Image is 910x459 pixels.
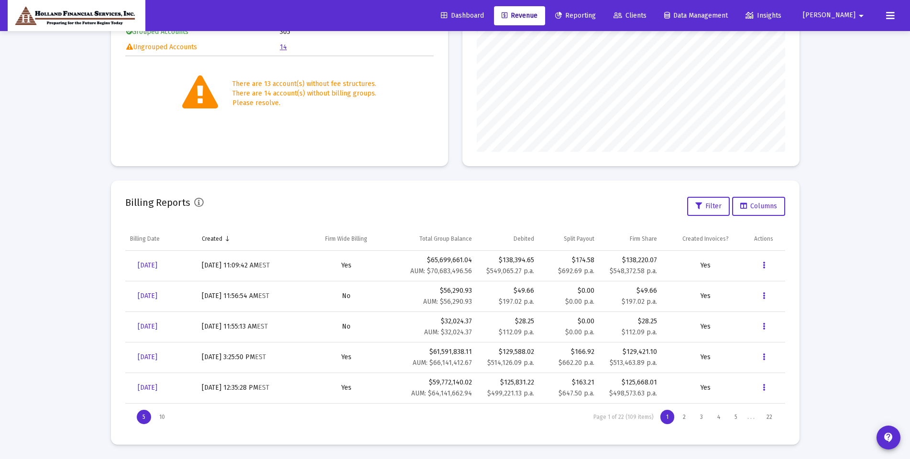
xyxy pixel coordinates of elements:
div: Firm Wide Billing [325,235,367,243]
div: Yes [308,352,384,362]
span: [DATE] [138,384,157,392]
div: $125,668.01 [604,378,657,387]
div: Yes [667,383,745,393]
a: [DATE] [130,317,165,336]
span: Reporting [555,11,596,20]
span: [DATE] [138,353,157,361]
div: $129,588.02 [482,347,534,357]
button: Filter [687,197,730,216]
button: [PERSON_NAME] [791,6,878,25]
div: Page 5 [729,410,743,424]
div: Display 10 items on page [153,410,171,424]
div: [DATE] 12:35:28 PM [202,383,299,393]
div: [DATE] 11:55:13 AM [202,322,299,331]
small: $112.09 p.a. [622,328,657,336]
small: AUM: $32,024.37 [424,328,472,336]
a: [DATE] [130,256,165,275]
td: Column Firm Wide Billing [304,227,389,250]
a: [DATE] [130,287,165,306]
td: Grouped Accounts [126,25,279,39]
mat-icon: contact_support [883,432,894,443]
mat-icon: arrow_drop_down [855,6,867,25]
span: [PERSON_NAME] [803,11,855,20]
td: 305 [280,25,433,39]
div: $49.66 [482,286,534,296]
div: $138,220.07 [604,256,657,265]
div: There are 14 account(s) without billing groups. [232,89,376,98]
small: $662.20 p.a. [559,359,594,367]
div: $138,394.65 [482,256,534,265]
div: Page 3 [694,410,709,424]
a: 14 [280,43,287,51]
div: $61,591,838.11 [394,347,472,368]
div: Please resolve. [232,98,376,108]
div: $65,699,661.04 [394,256,472,276]
div: $28.25 [482,317,534,326]
div: $0.00 [544,317,594,337]
div: $166.92 [544,347,594,368]
small: EST [255,353,266,361]
a: Clients [606,6,654,25]
div: $59,772,140.02 [394,378,472,398]
div: Page Navigation [125,404,785,430]
div: Total Group Balance [419,235,472,243]
div: Debited [514,235,534,243]
span: Insights [746,11,781,20]
div: $49.66 [604,286,657,296]
div: Page 1 of 22 (109 items) [593,414,654,421]
td: Column Debited [477,227,539,250]
small: $514,126.09 p.a. [487,359,534,367]
small: $0.00 p.a. [565,298,594,306]
a: Revenue [494,6,545,25]
small: AUM: $70,683,496.56 [410,267,472,275]
small: AUM: $66,141,412.67 [413,359,472,367]
a: Reporting [548,6,603,25]
td: Column Firm Share [599,227,662,250]
div: [DATE] 11:56:54 AM [202,291,299,301]
div: Page 1 [660,410,674,424]
div: $32,024.37 [394,317,472,337]
div: Yes [308,383,384,393]
small: AUM: $64,141,662.94 [411,389,472,397]
small: $549,065.27 p.a. [486,267,534,275]
div: Billing Date [130,235,160,243]
small: $692.69 p.a. [558,267,594,275]
small: EST [258,384,269,392]
div: [DATE] 11:09:42 AM [202,261,299,270]
small: $499,221.13 p.a. [487,389,534,397]
span: Dashboard [441,11,484,20]
div: Yes [667,291,745,301]
small: $197.02 p.a. [499,298,534,306]
div: $0.00 [544,286,594,307]
small: $112.09 p.a. [499,328,534,336]
div: Display 5 items on page [137,410,151,424]
small: $548,372.58 p.a. [610,267,657,275]
div: Page 22 [761,410,778,424]
td: Column Split Payout [539,227,599,250]
div: $28.25 [604,317,657,326]
div: Actions [754,235,773,243]
span: Clients [614,11,647,20]
small: AUM: $56,290.93 [423,298,472,306]
div: Created Invoices? [682,235,729,243]
div: There are 13 account(s) without fee structures. [232,79,376,89]
a: Insights [738,6,789,25]
td: Ungrouped Accounts [126,40,279,54]
span: [DATE] [138,292,157,300]
div: Yes [308,261,384,270]
span: Data Management [664,11,728,20]
div: Yes [667,352,745,362]
span: Filter [695,202,722,210]
div: Page 4 [712,410,726,424]
div: Created [202,235,222,243]
td: Column Actions [749,227,785,250]
div: Firm Share [630,235,657,243]
td: Column Created [197,227,304,250]
small: $647.50 p.a. [559,389,594,397]
div: $163.21 [544,378,594,398]
td: Column Created Invoices? [662,227,749,250]
div: $129,421.10 [604,347,657,357]
a: [DATE] [130,348,165,367]
div: Yes [667,261,745,270]
div: Split Payout [564,235,594,243]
